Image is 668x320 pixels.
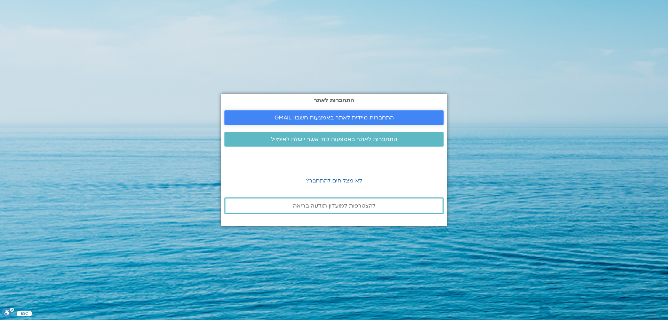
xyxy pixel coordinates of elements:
[306,177,362,185] a: לא מצליחים להתחבר?
[224,110,444,125] a: התחברות מיידית לאתר באמצעות חשבון GMAIL
[224,132,444,147] a: התחברות לאתר באמצעות קוד אשר יישלח לאימייל
[293,203,375,209] span: להצטרפות למועדון תודעה בריאה
[224,97,444,103] h2: התחברות לאתר
[224,197,444,214] a: להצטרפות למועדון תודעה בריאה
[271,136,397,142] span: התחברות לאתר באמצעות קוד אשר יישלח לאימייל
[275,115,394,121] span: התחברות מיידית לאתר באמצעות חשבון GMAIL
